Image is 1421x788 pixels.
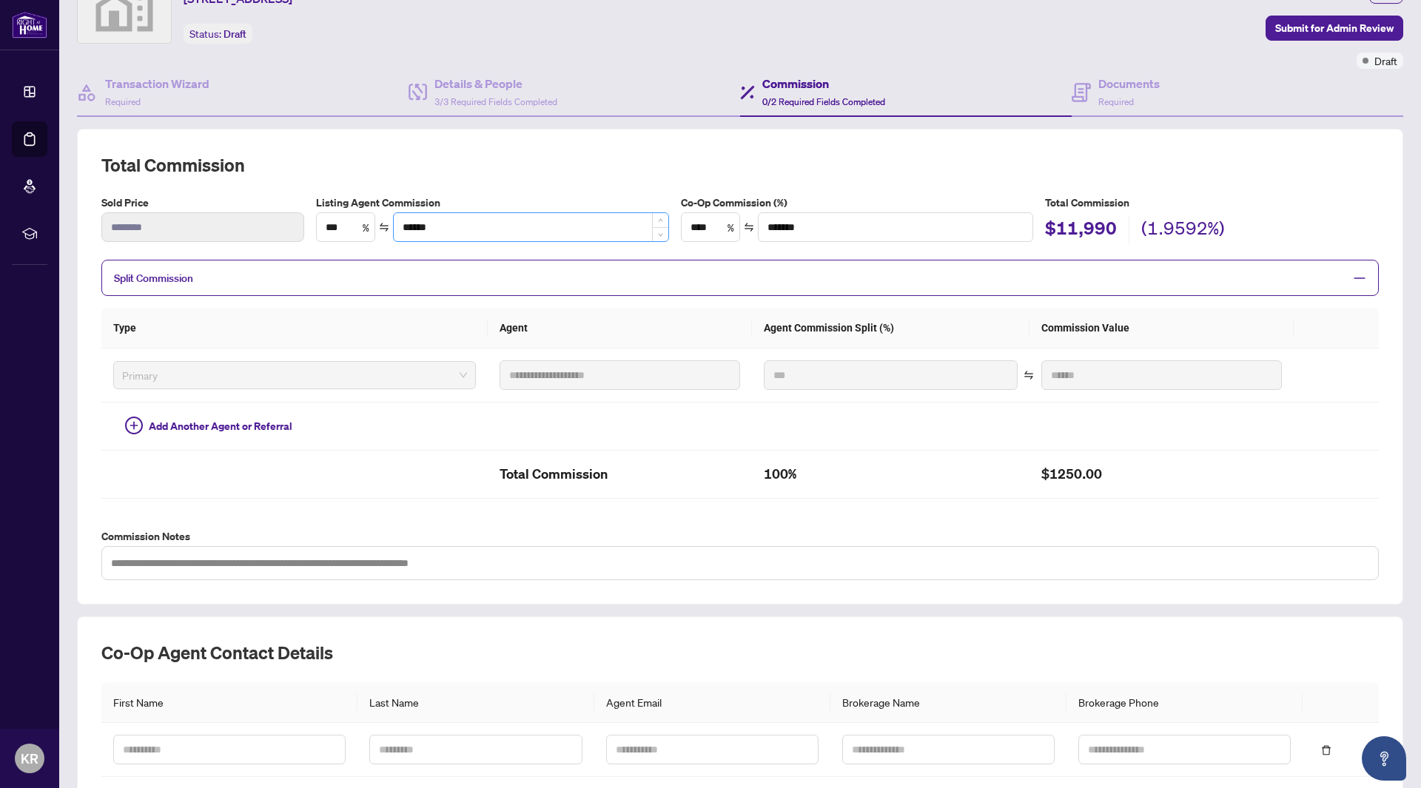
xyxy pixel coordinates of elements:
[12,11,47,38] img: logo
[658,232,663,238] span: down
[752,308,1029,348] th: Agent Commission Split (%)
[744,222,754,232] span: swap
[101,260,1379,296] div: Split Commission
[1141,216,1225,244] h2: (1.9592%)
[500,462,740,486] h2: Total Commission
[1041,462,1282,486] h2: $1250.00
[149,418,292,434] span: Add Another Agent or Referral
[184,24,252,44] div: Status:
[101,308,488,348] th: Type
[101,528,1379,545] label: Commission Notes
[105,75,209,92] h4: Transaction Wizard
[488,308,752,348] th: Agent
[1024,370,1034,380] span: swap
[125,417,143,434] span: plus-circle
[762,75,885,92] h4: Commission
[101,153,1379,177] h2: Total Commission
[1029,308,1294,348] th: Commission Value
[434,75,557,92] h4: Details & People
[658,218,663,223] span: up
[1045,195,1379,211] h5: Total Commission
[1098,96,1134,107] span: Required
[1275,16,1394,40] span: Submit for Admin Review
[113,414,304,438] button: Add Another Agent or Referral
[1321,745,1331,755] span: delete
[434,96,557,107] span: 3/3 Required Fields Completed
[357,682,594,723] th: Last Name
[1374,53,1397,69] span: Draft
[1266,16,1403,41] button: Submit for Admin Review
[21,748,38,769] span: KR
[830,682,1066,723] th: Brokerage Name
[762,96,885,107] span: 0/2 Required Fields Completed
[101,641,1379,664] h2: Co-op Agent Contact Details
[1362,736,1406,781] button: Open asap
[101,682,357,723] th: First Name
[1045,216,1117,244] h2: $11,990
[652,213,668,227] span: Increase Value
[652,227,668,241] span: Decrease Value
[105,96,141,107] span: Required
[114,272,193,285] span: Split Commission
[681,195,1034,211] label: Co-Op Commission (%)
[316,195,669,211] label: Listing Agent Commission
[1098,75,1160,92] h4: Documents
[224,27,246,41] span: Draft
[1066,682,1303,723] th: Brokerage Phone
[122,364,467,386] span: Primary
[101,195,304,211] label: Sold Price
[379,222,389,232] span: swap
[1353,272,1366,285] span: minus
[594,682,830,723] th: Agent Email
[764,462,1018,486] h2: 100%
